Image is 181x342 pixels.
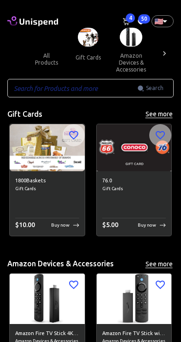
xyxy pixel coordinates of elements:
span: Gift Cards [102,185,166,192]
h6: 1800Baskets [15,177,79,185]
span: Gift Cards [15,185,79,192]
img: Amazon Fire TV Stick 4K Max streaming device, Wi-Fi 6, Alexa Voice Remote (includes TV controls) ... [10,274,85,324]
p: Buy now [138,222,156,228]
p: 🇺🇸 [154,16,159,27]
button: gift cards [67,47,109,69]
button: amazon devices & accessories [109,47,153,78]
span: $ 10.00 [15,221,35,228]
h5: Gift Cards [7,109,42,119]
span: 4 [126,13,135,23]
img: ALL PRODUCTS [36,28,57,47]
h6: Amazon Fire TV Stick 4K Max streaming device, Wi-Fi 6, Alexa Voice Remote (includes TV controls) [15,330,79,338]
img: 76.0 image [97,124,172,171]
h5: Amazon Devices & Accessories [7,259,114,269]
h6: 76.0 [102,177,166,185]
img: Amazon Devices & Accessories [120,28,142,47]
button: See more [144,258,174,270]
div: 🇺🇸 [152,15,174,27]
p: Buy now [51,222,70,228]
img: Amazon Fire TV Stick with Alexa Voice Remote (includes TV controls), free &amp; live TV without c... [97,274,172,324]
img: 1800Baskets image [10,124,85,171]
h6: Amazon Fire TV Stick with Alexa Voice Remote (includes TV controls), free &amp; live TV without c... [102,330,166,338]
button: all products [26,47,67,72]
input: Search for Products and more [7,79,137,97]
span: $ 5.00 [102,221,118,228]
img: Gift Cards [78,28,99,47]
button: See more [144,108,174,120]
span: Search [146,84,163,93]
span: 50 [138,14,150,24]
